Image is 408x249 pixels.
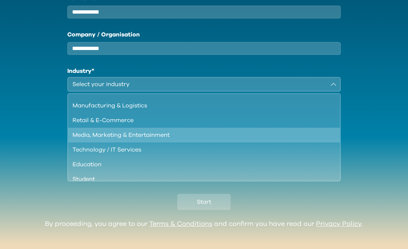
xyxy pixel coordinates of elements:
div: Manufacturing & Logistics [72,101,327,110]
div: Technology / IT Services [72,145,327,154]
a: Terms & Conditions [149,221,212,227]
label: Company / Organisation [67,30,341,39]
div: Student [72,175,327,184]
a: Privacy Policy [316,221,362,227]
div: Select your industry [72,80,325,89]
h1: Industry* [67,67,341,75]
div: Education [72,160,327,169]
div: Media, Marketing & Entertainment [72,131,327,139]
div: Retail & E-Commerce [72,116,327,125]
ul: Select your industry [67,93,341,181]
div: By proceeding, you agree to our and confirm you have read our . [45,220,363,228]
span: Start [197,198,211,206]
button: Start [177,194,231,210]
button: Select your industry [67,77,341,92]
